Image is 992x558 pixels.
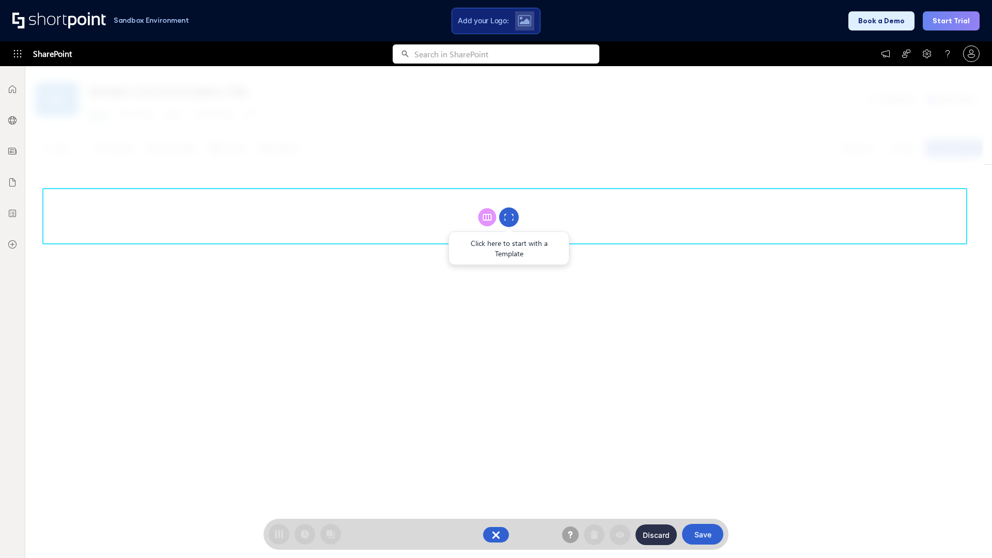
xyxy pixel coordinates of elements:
[114,18,189,23] h1: Sandbox Environment
[636,524,677,545] button: Discard
[33,41,72,66] span: SharePoint
[848,11,915,30] button: Book a Demo
[940,508,992,558] iframe: Chat Widget
[518,15,531,26] img: Upload logo
[923,11,980,30] button: Start Trial
[682,524,723,545] button: Save
[458,16,508,25] span: Add your Logo:
[414,44,599,64] input: Search in SharePoint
